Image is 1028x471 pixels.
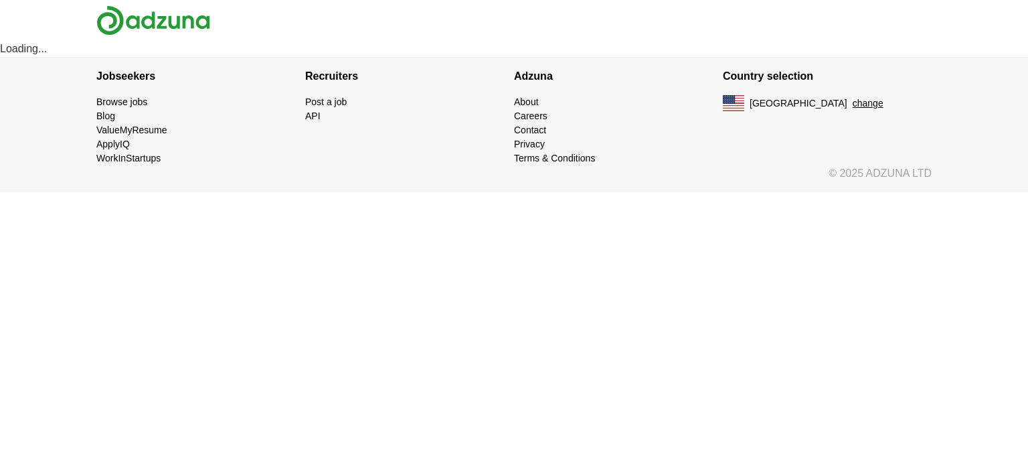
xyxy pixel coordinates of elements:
[514,139,545,149] a: Privacy
[750,96,847,111] span: [GEOGRAPHIC_DATA]
[723,58,932,95] h4: Country selection
[96,125,167,135] a: ValueMyResume
[514,153,595,163] a: Terms & Conditions
[96,5,210,36] img: Adzuna logo
[514,111,547,121] a: Careers
[723,95,744,111] img: US flag
[514,125,546,135] a: Contact
[305,111,321,121] a: API
[514,96,539,107] a: About
[86,165,942,192] div: © 2025 ADZUNA LTD
[305,96,347,107] a: Post a job
[853,96,883,111] button: change
[96,153,161,163] a: WorkInStartups
[96,96,147,107] a: Browse jobs
[96,139,130,149] a: ApplyIQ
[96,111,115,121] a: Blog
